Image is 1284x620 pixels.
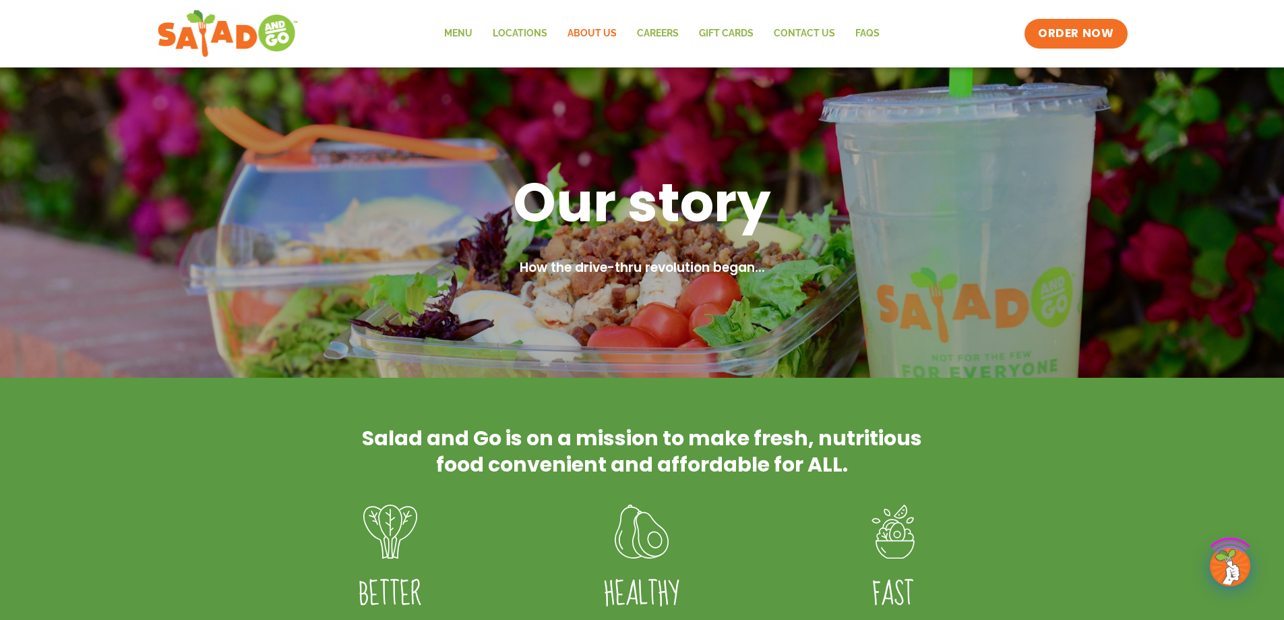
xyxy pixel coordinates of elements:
[627,18,689,49] a: Careers
[787,576,998,614] h4: FAST
[1025,19,1127,49] a: ORDER NOW
[557,18,627,49] a: About Us
[764,18,845,49] a: Contact Us
[434,18,890,49] nav: Menu
[434,18,483,49] a: Menu
[483,18,557,49] a: Locations
[157,7,299,61] img: new-SAG-logo-768×292
[536,576,747,614] h4: Healthy
[1038,26,1113,42] span: ORDER NOW
[292,258,993,278] h2: How the drive-thru revolution began...
[689,18,764,49] a: GIFT CARDS
[285,576,496,614] h4: Better
[292,167,993,237] h1: Our story
[845,18,890,49] a: FAQs
[359,425,925,478] h2: Salad and Go is on a mission to make fresh, nutritious food convenient and affordable for ALL.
